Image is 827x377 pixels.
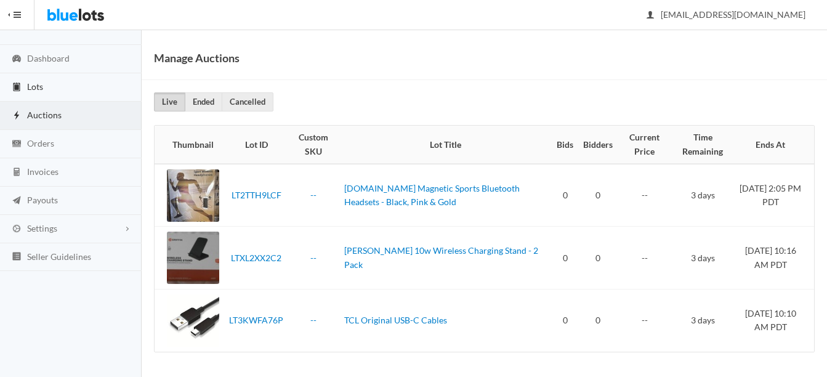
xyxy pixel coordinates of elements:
[155,126,224,164] th: Thumbnail
[344,245,538,270] a: [PERSON_NAME] 10w Wireless Charging Stand - 2 Pack
[552,164,578,227] td: 0
[27,81,43,92] span: Lots
[671,289,735,352] td: 3 days
[618,126,671,164] th: Current Price
[10,167,23,179] ion-icon: calculator
[224,126,288,164] th: Lot ID
[185,92,222,111] a: Ended
[618,164,671,227] td: --
[27,53,70,63] span: Dashboard
[288,126,339,164] th: Custom SKU
[10,251,23,263] ion-icon: list box
[644,10,656,22] ion-icon: person
[10,195,23,207] ion-icon: paper plane
[671,164,735,227] td: 3 days
[27,251,91,262] span: Seller Guidelines
[552,289,578,352] td: 0
[578,126,618,164] th: Bidders
[578,227,618,290] td: 0
[154,92,185,111] a: Live
[310,253,317,263] a: --
[27,138,54,148] span: Orders
[310,190,317,200] a: --
[10,224,23,235] ion-icon: cog
[552,227,578,290] td: 0
[552,126,578,164] th: Bids
[735,289,814,352] td: [DATE] 10:10 AM PDT
[222,92,273,111] a: Cancelled
[231,253,281,263] a: LTXL2XX2C2
[10,110,23,122] ion-icon: flash
[671,126,735,164] th: Time Remaining
[671,227,735,290] td: 3 days
[27,110,62,120] span: Auctions
[229,315,283,325] a: LT3KWFA76P
[154,49,240,67] h1: Manage Auctions
[618,227,671,290] td: --
[735,126,814,164] th: Ends At
[735,227,814,290] td: [DATE] 10:16 AM PDT
[27,166,58,177] span: Invoices
[10,54,23,65] ion-icon: speedometer
[618,289,671,352] td: --
[339,126,552,164] th: Lot Title
[232,190,281,200] a: LT2TTH9LCF
[27,195,58,205] span: Payouts
[578,289,618,352] td: 0
[10,139,23,150] ion-icon: cash
[10,82,23,94] ion-icon: clipboard
[735,164,814,227] td: [DATE] 2:05 PM PDT
[578,164,618,227] td: 0
[344,183,520,208] a: [DOMAIN_NAME] Magnetic Sports Bluetooth Headsets - Black, Pink & Gold
[310,315,317,325] a: --
[344,315,447,325] a: TCL Original USB-C Cables
[27,223,57,233] span: Settings
[647,9,805,20] span: [EMAIL_ADDRESS][DOMAIN_NAME]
